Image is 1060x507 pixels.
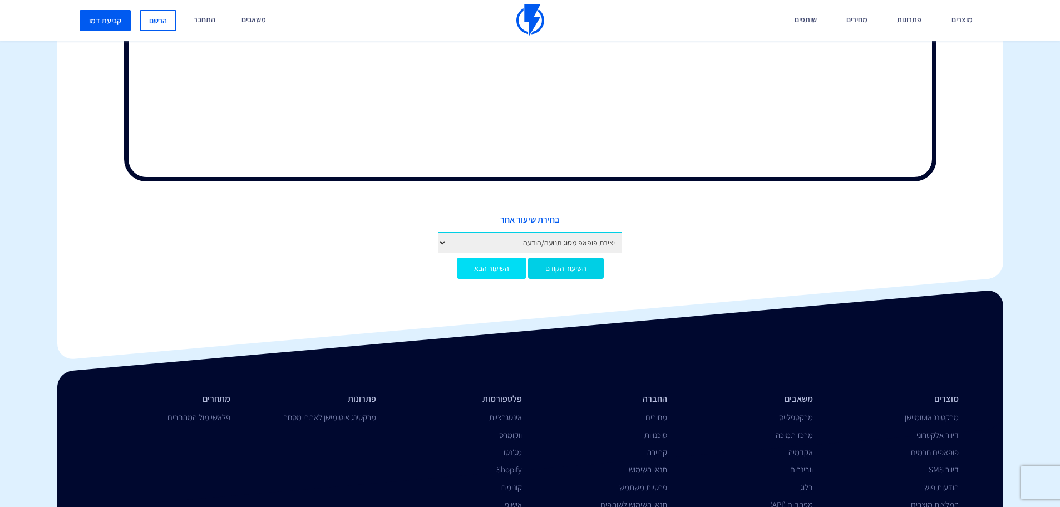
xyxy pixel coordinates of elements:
[504,447,522,457] a: מג'נטו
[140,10,176,31] a: הרשם
[489,412,522,422] a: אינטגרציות
[905,412,959,422] a: מרקטינג אוטומיישן
[247,393,376,406] li: פתרונות
[647,447,667,457] a: קריירה
[790,464,813,475] a: וובינרים
[911,447,959,457] a: פופאפים חכמים
[500,482,522,493] a: קונימבו
[499,430,522,440] a: ווקומרס
[102,393,231,406] li: מתחרים
[684,393,813,406] li: משאבים
[776,430,813,440] a: מרכז תמיכה
[619,482,667,493] a: פרטיות משתמש
[929,464,959,475] a: דיוור SMS
[800,482,813,493] a: בלוג
[645,412,667,422] a: מחירים
[924,482,959,493] a: הודעות פוש
[629,464,667,475] a: תנאי השימוש
[644,430,667,440] a: סוכנויות
[284,412,376,422] a: מרקטינג אוטומישן לאתרי מסחר
[830,393,959,406] li: מוצרים
[916,430,959,440] a: דיוור אלקטרוני
[539,393,668,406] li: החברה
[80,10,131,31] a: קביעת דמו
[788,447,813,457] a: אקדמיה
[457,258,526,279] a: השיעור הבא
[167,412,230,422] a: פלאשי מול המתחרים
[528,258,604,279] a: השיעור הקודם
[496,464,522,475] a: Shopify
[393,393,522,406] li: פלטפורמות
[779,412,813,422] a: מרקטפלייס
[66,214,995,227] span: בחירת שיעור אחר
